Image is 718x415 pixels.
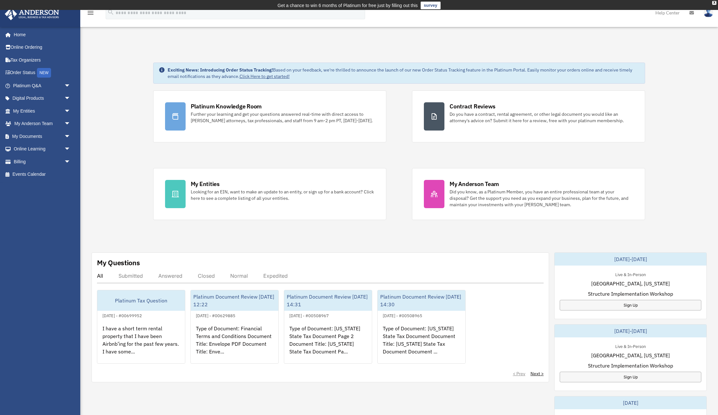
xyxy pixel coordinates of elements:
div: Platinum Knowledge Room [191,102,262,110]
strong: Exciting News: Introducing Order Status Tracking! [168,67,273,73]
a: My Anderson Team Did you know, as a Platinum Member, you have an entire professional team at your... [412,168,645,220]
img: Anderson Advisors Platinum Portal [3,8,61,20]
a: Sign Up [560,300,701,310]
a: Billingarrow_drop_down [4,155,80,168]
div: NEW [37,68,51,78]
a: Online Learningarrow_drop_down [4,143,80,156]
div: [DATE]-[DATE] [555,253,706,266]
a: Home [4,28,77,41]
div: I have a short term rental property that I have been Airbnb’ing for the past few years. I have so... [97,319,185,369]
a: Platinum Q&Aarrow_drop_down [4,79,80,92]
a: My Entitiesarrow_drop_down [4,105,80,117]
div: Normal [230,273,248,279]
a: Sign Up [560,372,701,382]
a: Next > [530,370,544,377]
div: Do you have a contract, rental agreement, or other legal document you would like an attorney's ad... [450,111,633,124]
div: [DATE] - #00629885 [191,312,241,318]
span: arrow_drop_down [64,143,77,156]
i: search [107,9,114,16]
div: Get a chance to win 6 months of Platinum for free just by filling out this [277,2,418,9]
span: arrow_drop_down [64,117,77,131]
img: User Pic [704,8,713,17]
a: Platinum Tax Question[DATE] - #00699952I have a short term rental property that I have been Airbn... [97,290,185,364]
a: My Entities Looking for an EIN, want to make an update to an entity, or sign up for a bank accoun... [153,168,386,220]
a: Events Calendar [4,168,80,181]
div: close [712,1,716,5]
div: Platinum Tax Question [97,290,185,311]
span: arrow_drop_down [64,92,77,105]
a: Click Here to get started! [240,73,290,79]
div: [DATE] - #00508965 [378,312,427,318]
a: Contract Reviews Do you have a contract, rental agreement, or other legal document you would like... [412,90,645,142]
div: Platinum Document Review [DATE] 14:30 [378,290,465,311]
div: [DATE] - #00699952 [97,312,147,318]
a: survey [421,2,441,9]
a: Order StatusNEW [4,66,80,80]
div: Type of Document: [US_STATE] State Tax Document Document Title: [US_STATE] State Tax Document Doc... [378,319,465,369]
span: arrow_drop_down [64,155,77,168]
span: [GEOGRAPHIC_DATA], [US_STATE] [591,280,670,287]
div: Did you know, as a Platinum Member, you have an entire professional team at your disposal? Get th... [450,189,633,208]
div: Contract Reviews [450,102,495,110]
span: arrow_drop_down [64,130,77,143]
a: Platinum Document Review [DATE] 12:22[DATE] - #00629885Type of Document: Financial Terms and Cond... [190,290,279,364]
a: Tax Organizers [4,54,80,66]
div: Based on your feedback, we're thrilled to announce the launch of our new Order Status Tracking fe... [168,67,640,80]
a: Platinum Document Review [DATE] 14:31[DATE] - #00508967Type of Document: [US_STATE] State Tax Doc... [284,290,372,364]
a: Online Ordering [4,41,80,54]
div: [DATE] - #00508967 [284,312,334,318]
span: arrow_drop_down [64,105,77,118]
a: My Anderson Teamarrow_drop_down [4,117,80,130]
div: Looking for an EIN, want to make an update to an entity, or sign up for a bank account? Click her... [191,189,374,201]
div: My Questions [97,258,140,267]
span: [GEOGRAPHIC_DATA], [US_STATE] [591,351,670,359]
div: Expedited [263,273,288,279]
i: menu [87,9,94,17]
a: menu [87,11,94,17]
div: Live & In-Person [610,343,651,349]
span: arrow_drop_down [64,79,77,92]
div: My Entities [191,180,220,188]
span: Structure Implementation Workshop [588,290,673,298]
a: My Documentsarrow_drop_down [4,130,80,143]
div: Answered [158,273,182,279]
a: Digital Productsarrow_drop_down [4,92,80,105]
div: Submitted [118,273,143,279]
div: Closed [198,273,215,279]
div: My Anderson Team [450,180,499,188]
a: Platinum Knowledge Room Further your learning and get your questions answered real-time with dire... [153,90,386,142]
span: Structure Implementation Workshop [588,362,673,369]
div: Further your learning and get your questions answered real-time with direct access to [PERSON_NAM... [191,111,374,124]
div: [DATE] [555,396,706,409]
div: [DATE]-[DATE] [555,325,706,337]
div: Type of Document: [US_STATE] State Tax Document Page 2 Document Title: [US_STATE] State Tax Docum... [284,319,372,369]
div: Platinum Document Review [DATE] 14:31 [284,290,372,311]
div: Platinum Document Review [DATE] 12:22 [191,290,278,311]
div: Live & In-Person [610,271,651,277]
div: All [97,273,103,279]
a: Platinum Document Review [DATE] 14:30[DATE] - #00508965Type of Document: [US_STATE] State Tax Doc... [377,290,466,364]
div: Type of Document: Financial Terms and Conditions Document Title: Envelope PDF Document Title: Env... [191,319,278,369]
